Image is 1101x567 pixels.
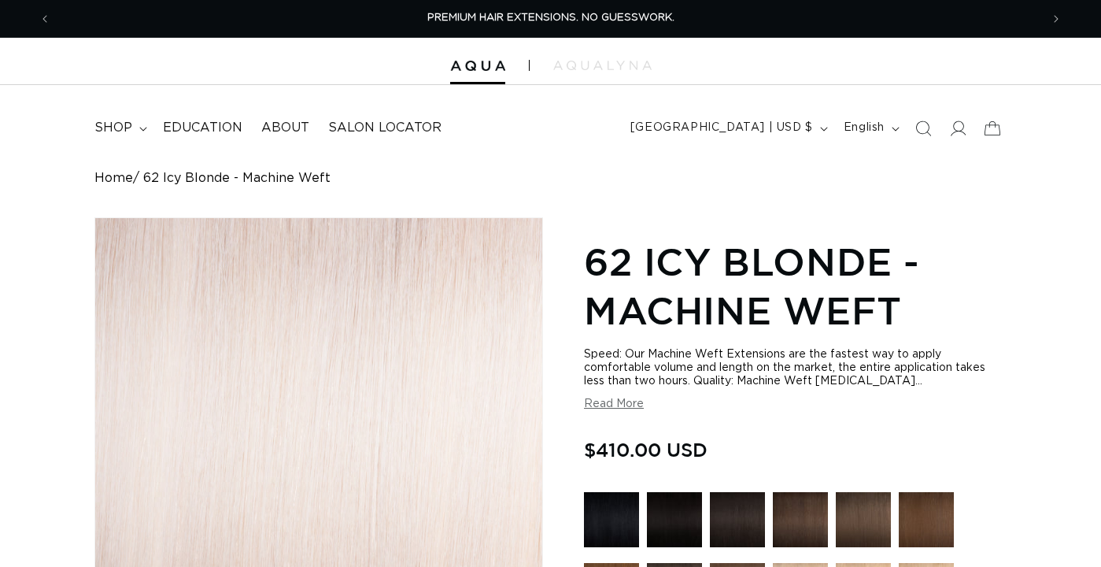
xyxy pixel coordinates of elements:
span: $410.00 USD [584,435,708,465]
span: shop [94,120,132,136]
button: [GEOGRAPHIC_DATA] | USD $ [621,113,834,143]
img: Aqua Hair Extensions [450,61,505,72]
nav: breadcrumbs [94,171,1007,186]
a: 4AB Medium Ash Brown - Machine Weft [836,492,891,555]
a: 1B Soft Black - Machine Weft [710,492,765,555]
summary: Search [906,111,940,146]
img: 1B Soft Black - Machine Weft [710,492,765,547]
button: Next announcement [1039,4,1073,34]
span: About [261,120,309,136]
span: [GEOGRAPHIC_DATA] | USD $ [630,120,813,136]
a: 2 Dark Brown - Machine Weft [773,492,828,555]
button: Previous announcement [28,4,62,34]
a: 1N Natural Black - Machine Weft [647,492,702,555]
img: 4 Medium Brown - Machine Weft [899,492,954,547]
span: Salon Locator [328,120,442,136]
div: Speed: Our Machine Weft Extensions are the fastest way to apply comfortable volume and length on ... [584,348,1007,388]
button: English [834,113,906,143]
img: 1N Natural Black - Machine Weft [647,492,702,547]
img: 4AB Medium Ash Brown - Machine Weft [836,492,891,547]
summary: shop [85,110,153,146]
button: Read More [584,398,644,411]
a: About [252,110,319,146]
span: English [844,120,885,136]
h1: 62 Icy Blonde - Machine Weft [584,237,1007,335]
img: aqualyna.com [553,61,652,70]
a: Salon Locator [319,110,451,146]
a: Home [94,171,133,186]
img: 1 Black - Machine Weft [584,492,639,547]
a: 1 Black - Machine Weft [584,492,639,555]
span: PREMIUM HAIR EXTENSIONS. NO GUESSWORK. [427,13,674,23]
span: Education [163,120,242,136]
img: 2 Dark Brown - Machine Weft [773,492,828,547]
a: 4 Medium Brown - Machine Weft [899,492,954,555]
a: Education [153,110,252,146]
span: 62 Icy Blonde - Machine Weft [143,171,331,186]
